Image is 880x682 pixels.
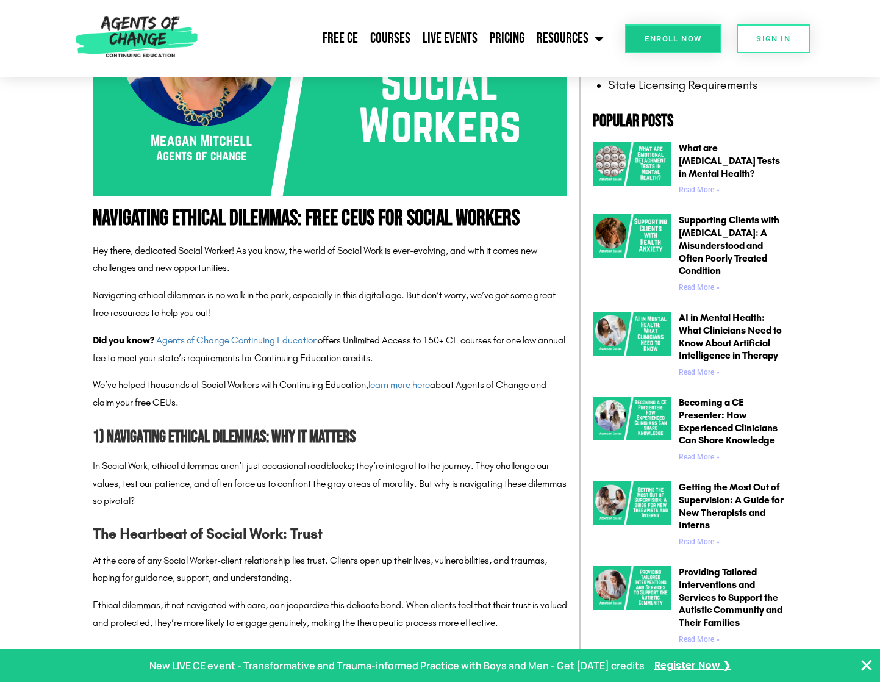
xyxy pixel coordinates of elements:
a: State Licensing Requirements [608,77,758,92]
p: New LIVE CE event - Transformative and Trauma-informed Practice with Boys and Men - Get [DATE] cr... [149,657,645,675]
nav: Menu [203,23,610,54]
p: In Social Work, ethical dilemmas aren’t just occasional roadblocks; they’re integral to the journ... [93,458,567,510]
a: Becoming a CE Presenter: How Experienced Clinicians Can Share Knowledge [679,397,778,446]
a: Resources [531,23,610,54]
button: Close Banner [859,658,874,673]
a: Getting the Most Out of Supervision: A Guide for New Therapists and Interns [679,481,784,531]
a: Enroll Now [625,24,721,53]
a: Free CE [317,23,364,54]
a: Read more about What are Emotional Detachment Tests in Mental Health? [679,185,720,194]
p: We’ve helped thousands of Social Workers with Continuing Education, about Agents of Change and cl... [93,376,567,412]
a: Supporting Clients with [MEDICAL_DATA]: A Misunderstood and Often Poorly Treated Condition [679,214,779,276]
a: Live Events [417,23,484,54]
h2: Popular Posts [593,113,788,130]
strong: Did you know? [93,334,154,346]
span: Enroll Now [645,35,701,43]
h3: The Heartbeat of Social Work: Trust [93,522,567,545]
a: Courses [364,23,417,54]
p: Hey there, dedicated Social Worker! As you know, the world of Social Work is ever-evolving, and w... [93,242,567,278]
a: Read more about Getting the Most Out of Supervision: A Guide for New Therapists and Interns [679,537,720,546]
img: Health Anxiety A Misunderstood and Often Poorly Treated Condition [593,214,671,258]
h2: 1) Navigating Ethical Dilemmas: Why It Matters [93,424,567,451]
img: Providing Tailored Interventions and Services to Support the Autistic Community [593,566,671,610]
a: Read more about Supporting Clients with Health Anxiety: A Misunderstood and Often Poorly Treated ... [679,283,720,292]
img: Becoming a CE Presenter How Experienced Clinicians Can Share Knowledge [593,397,671,440]
a: Becoming a CE Presenter How Experienced Clinicians Can Share Knowledge [593,397,671,466]
a: Getting the Most Out of Supervision A Guide for New Therapists and Interns [593,481,671,551]
h3: Upholding the Torch: Professional Integrity [93,644,567,667]
a: Register Now ❯ [654,657,731,675]
img: Getting the Most Out of Supervision A Guide for New Therapists and Interns [593,481,671,525]
a: Read more about Becoming a CE Presenter: How Experienced Clinicians Can Share Knowledge [679,453,720,461]
img: AI in Mental Health What Clinicians Need to Know [593,312,671,356]
a: Providing Tailored Interventions and Services to Support the Autistic Community and Their Families [679,566,782,628]
a: learn more here [368,379,430,390]
span: SIGN IN [756,35,790,43]
a: Read more about AI in Mental Health: What Clinicians Need to Know About Artificial Intelligence i... [679,368,720,376]
a: Agents of Change Continuing Education [156,334,318,346]
a: What are [MEDICAL_DATA] Tests in Mental Health? [679,142,780,179]
a: Providing Tailored Interventions and Services to Support the Autistic Community [593,566,671,648]
p: Ethical dilemmas, if not navigated with care, can jeopardize this delicate bond. When clients fee... [93,597,567,632]
a: SIGN IN [737,24,810,53]
p: Navigating ethical dilemmas is no walk in the park, especially in this digital age. But don’t wor... [93,287,567,322]
img: What are Emotional Detachment Tests in Mental Health [593,142,671,186]
p: offers Unlimited Access to 150+ CE courses for one low annual fee to meet your state’s requiremen... [93,332,567,367]
a: AI in Mental Health What Clinicians Need to Know [593,312,671,381]
a: What are Emotional Detachment Tests in Mental Health [593,142,671,199]
a: Health Anxiety A Misunderstood and Often Poorly Treated Condition [593,214,671,296]
a: Pricing [484,23,531,54]
h1: Navigating Ethical Dilemmas: Free CEUs for Social Workers [93,208,567,230]
p: At the core of any Social Worker-client relationship lies trust. Clients open up their lives, vul... [93,552,567,587]
a: Read more about Providing Tailored Interventions and Services to Support the Autistic Community a... [679,635,720,644]
a: AI in Mental Health: What Clinicians Need to Know About Artificial Intelligence in Therapy [679,312,782,361]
